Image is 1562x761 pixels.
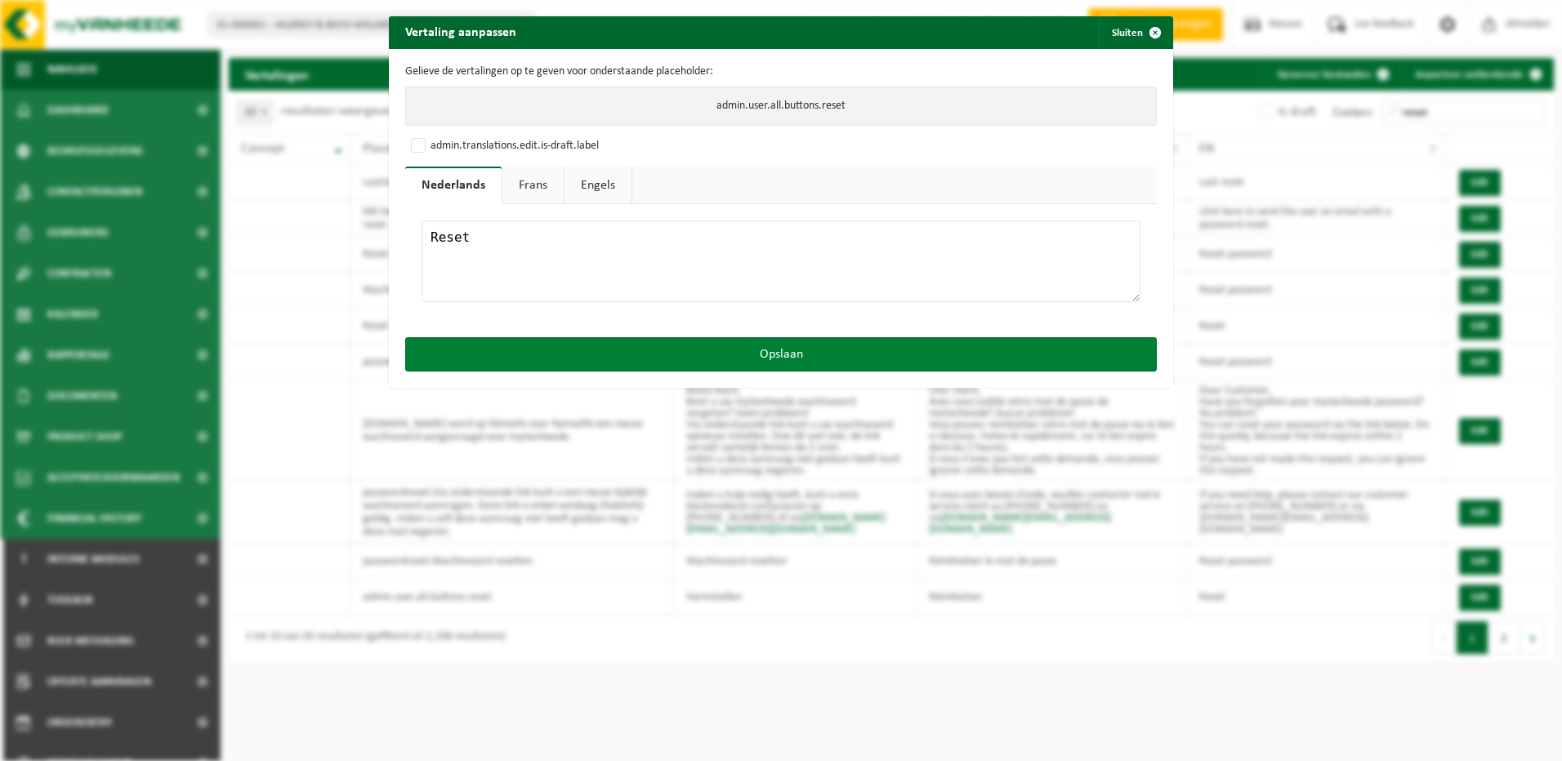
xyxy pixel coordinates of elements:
h2: Vertaling aanpassen [389,16,533,47]
a: Frans [502,167,564,204]
button: Opslaan [405,337,1157,372]
p: Gelieve de vertalingen op te geven voor onderstaande placeholder: [405,65,1157,78]
a: Nederlands [405,167,502,204]
p: admin.user.all.buttons.reset [405,87,1157,126]
label: admin.translations.edit.is-draft.label [408,134,599,158]
button: Sluiten [1099,16,1171,49]
a: Engels [565,167,631,204]
textarea: Herinstellen [422,220,1140,302]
